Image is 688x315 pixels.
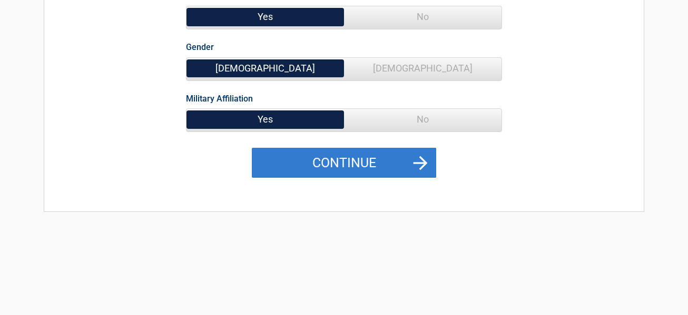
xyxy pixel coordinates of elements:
[186,92,253,106] label: Military Affiliation
[344,109,502,130] span: No
[186,58,344,79] span: [DEMOGRAPHIC_DATA]
[252,148,436,178] button: Continue
[186,40,214,54] label: Gender
[186,109,344,130] span: Yes
[186,6,344,27] span: Yes
[344,6,502,27] span: No
[344,58,502,79] span: [DEMOGRAPHIC_DATA]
